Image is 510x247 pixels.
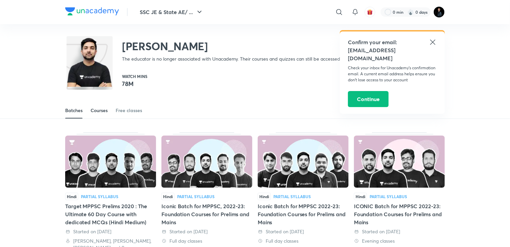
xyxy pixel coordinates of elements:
div: Partial Syllabus [273,194,311,198]
span: Hindi [354,193,367,200]
div: Iconic Batch for MPPSC 2022-23: Foundation Courses for Prelims and Mains [258,202,349,226]
h2: [PERSON_NAME] [122,39,378,53]
div: Batches [65,107,83,114]
button: SSC JE & State AE/ ... [136,5,208,19]
div: Target MPPSC Prelims 2020 : The Ultimate 60 Day Course with dedicated MCQs (Hindi Medium) [65,202,156,226]
img: avatar [367,9,373,15]
img: Thumbnail [65,136,156,188]
a: Company Logo [65,7,119,17]
img: Lucky Rajpoot [433,6,445,18]
p: 78M [122,80,147,88]
div: Started on 20 Oct 2022 [258,228,349,235]
a: Batches [65,102,83,118]
img: class [67,37,113,87]
p: Check your inbox for Unacademy’s confirmation email. A current email address helps ensure you don... [348,65,437,83]
div: Full day classes [161,238,252,244]
img: streak [407,9,414,15]
div: Partial Syllabus [177,194,215,198]
img: Thumbnail [354,136,445,188]
span: Hindi [161,193,174,200]
p: The educator is no longer associated with Unacademy. Their courses and quizzes can still be acces... [122,56,378,62]
span: Hindi [65,193,78,200]
div: ICONIC Batch for MPPSC 2022-23: Foundation Courses for Prelims and Mains [354,202,445,226]
div: Started on 31 Dec 2020 [65,228,156,235]
a: Courses [91,102,108,118]
div: Full day classes [258,238,349,244]
div: Started on 17 Nov 2022 [161,228,252,235]
div: Courses [91,107,108,114]
img: Thumbnail [161,136,252,188]
button: avatar [365,7,375,17]
span: Hindi [258,193,271,200]
button: Continue [348,91,389,107]
p: Watch mins [122,74,147,78]
h5: [EMAIL_ADDRESS][DOMAIN_NAME] [348,46,437,62]
a: Free classes [116,102,142,118]
div: Free classes [116,107,142,114]
div: Iconic Batch for MPPSC, 2022-23: Foundation Courses for Prelims and Mains [161,202,252,226]
h5: Confirm your email: [348,38,437,46]
div: Evening classes [354,238,445,244]
div: Partial Syllabus [81,194,118,198]
div: Partial Syllabus [370,194,407,198]
div: Started on 11 Aug 2022 [354,228,445,235]
img: Company Logo [65,7,119,15]
img: Thumbnail [258,136,349,188]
